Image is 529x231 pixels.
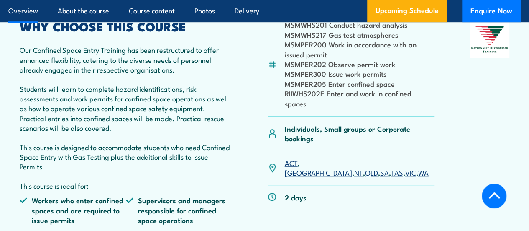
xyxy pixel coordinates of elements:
[285,30,435,39] li: MSMWHS217 Gas test atmospheres
[20,195,126,225] li: Workers who enter confined spaces and are required to issue permits
[354,167,363,177] a: NT
[126,195,232,225] li: Supervisors and managers responsible for confined space operations
[20,84,232,133] p: Students will learn to complete hazard identifications, risk assessments and work permits for con...
[285,79,435,88] li: MSMPER205 Enter confined space
[285,158,435,178] p: , , , , , , ,
[20,45,232,74] p: Our Confined Space Entry Training has been restructured to offer enhanced flexibility, catering t...
[20,142,232,171] p: This course is designed to accommodate students who need Confined Space Entry with Gas Testing pl...
[285,158,298,168] a: ACT
[285,20,435,29] li: MSMWHS201 Conduct hazard analysis
[285,88,435,108] li: RIIWHS202E Enter and work in confined spaces
[285,59,435,69] li: MSMPER202 Observe permit work
[365,167,378,177] a: QLD
[391,167,403,177] a: TAS
[285,124,435,143] p: Individuals, Small groups or Corporate bookings
[380,167,389,177] a: SA
[405,167,416,177] a: VIC
[418,167,429,177] a: WA
[285,167,352,177] a: [GEOGRAPHIC_DATA]
[285,39,435,59] li: MSMPER200 Work in accordance with an issued permit
[285,192,307,202] p: 2 days
[20,21,232,31] h2: WHY CHOOSE THIS COURSE
[470,21,509,58] img: Nationally Recognised Training logo.
[20,181,232,190] p: This course is ideal for:
[285,69,435,78] li: MSMPER300 Issue work permits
